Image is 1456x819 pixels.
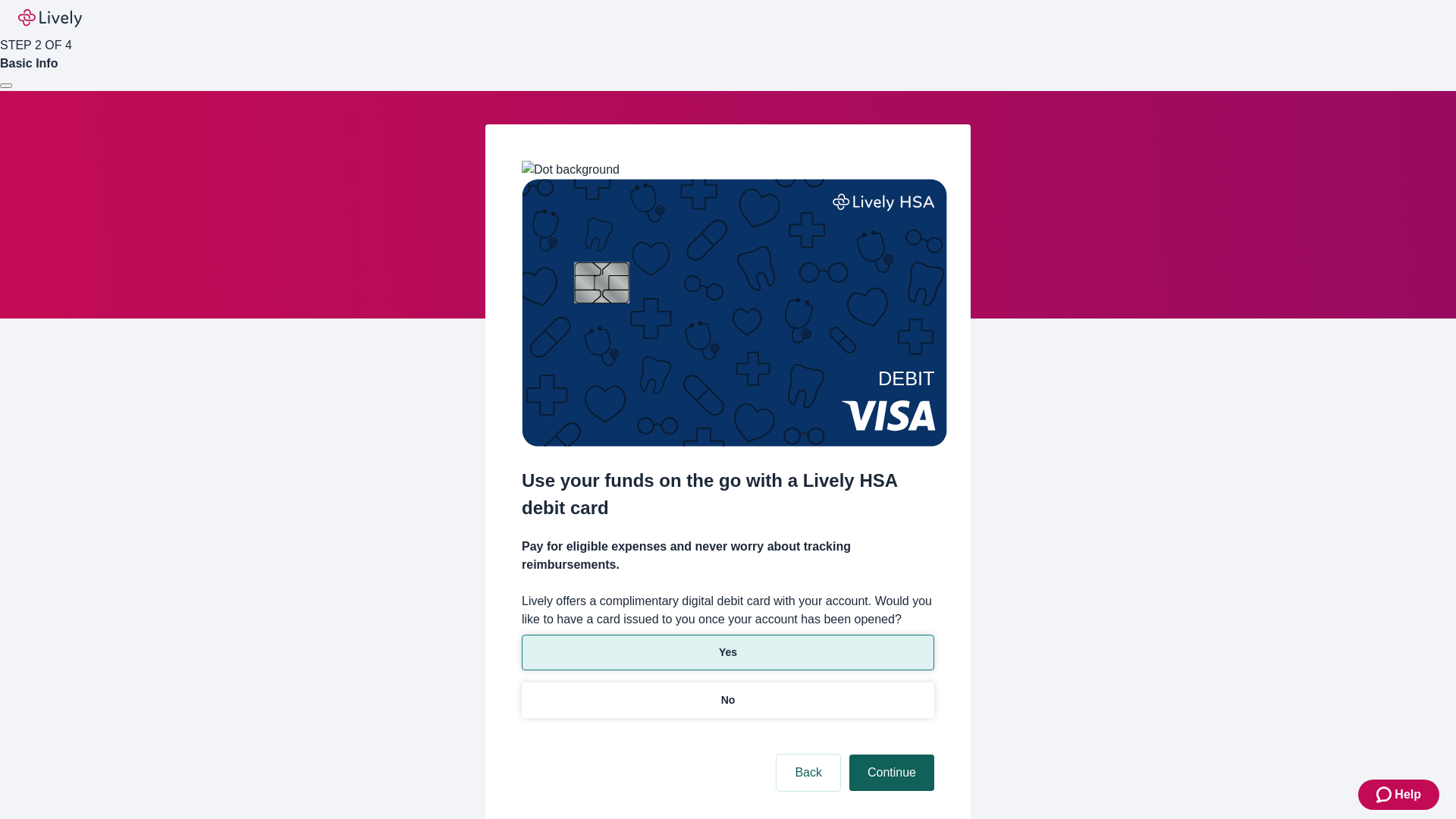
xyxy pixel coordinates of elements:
[849,755,934,791] button: Continue
[522,592,934,629] label: Lively offers a complimentary digital debit card with your account. Would you like to have a card...
[522,682,934,718] button: No
[721,692,736,708] p: No
[522,635,934,670] button: Yes
[777,755,840,791] button: Back
[1376,786,1395,804] svg: Zendesk support icon
[522,467,934,522] h2: Use your funds on the go with a Lively HSA debit card
[18,9,82,27] img: Lively
[522,179,947,447] img: Debit card
[522,538,934,574] h4: Pay for eligible expenses and never worry about tracking reimbursements.
[522,161,620,179] img: Dot background
[1395,786,1421,804] span: Help
[719,645,737,661] p: Yes
[1358,780,1439,810] button: Zendesk support iconHelp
